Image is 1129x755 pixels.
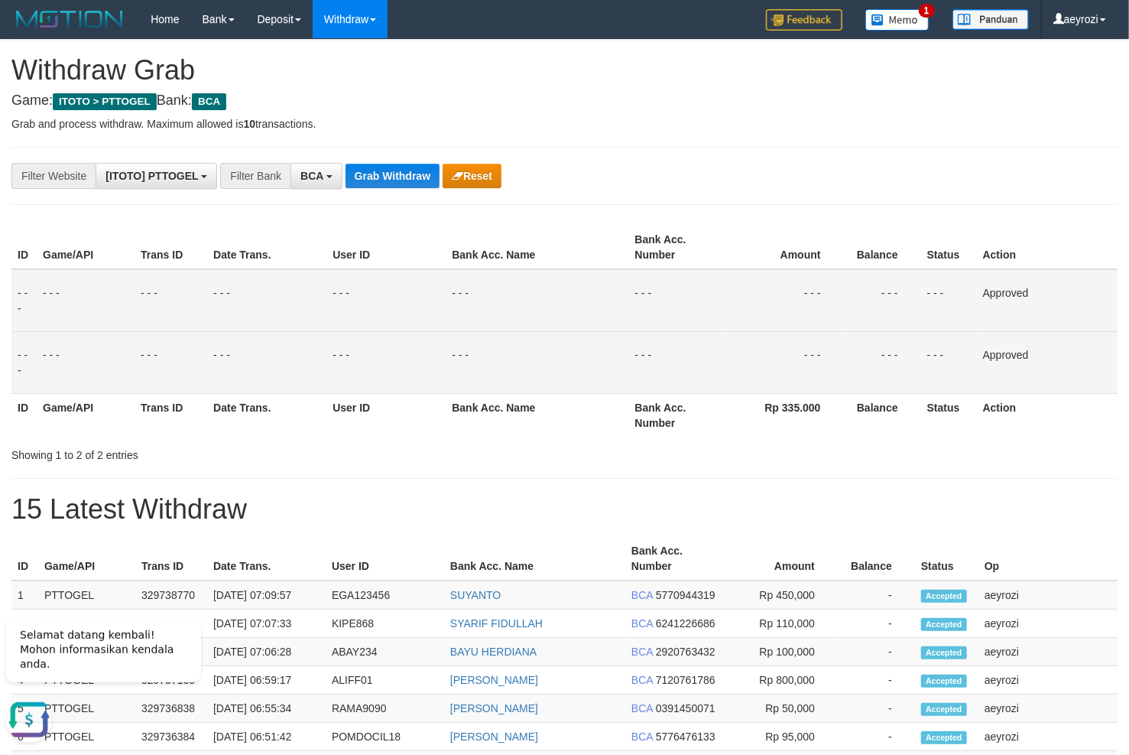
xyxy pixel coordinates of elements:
[446,226,628,269] th: Bank Acc. Name
[838,723,915,751] td: -
[207,610,326,638] td: [DATE] 07:07:33
[921,393,977,437] th: Status
[921,646,967,659] span: Accepted
[978,666,1118,695] td: aeyrozi
[300,170,323,182] span: BCA
[722,537,838,581] th: Amount
[921,590,967,603] span: Accepted
[915,537,978,581] th: Status
[844,331,921,393] td: - - -
[105,170,198,182] span: [ITOTO] PTTOGEL
[838,610,915,638] td: -
[977,393,1118,437] th: Action
[326,638,444,666] td: ABAY234
[722,610,838,638] td: Rp 110,000
[207,581,326,610] td: [DATE] 07:09:57
[6,92,52,138] button: Open LiveChat chat widget
[326,393,446,437] th: User ID
[921,703,967,716] span: Accepted
[631,731,653,743] span: BCA
[727,331,844,393] td: - - -
[446,331,628,393] td: - - -
[37,393,135,437] th: Game/API
[844,269,921,332] td: - - -
[207,226,326,269] th: Date Trans.
[656,589,715,601] span: Copy 5770944319 to clipboard
[921,731,967,744] span: Accepted
[766,9,842,31] img: Feedback.jpg
[656,617,715,630] span: Copy 6241226686 to clipboard
[326,226,446,269] th: User ID
[978,581,1118,610] td: aeyrozi
[11,163,96,189] div: Filter Website
[844,226,921,269] th: Balance
[977,226,1118,269] th: Action
[727,269,844,332] td: - - -
[207,695,326,723] td: [DATE] 06:55:34
[722,723,838,751] td: Rp 95,000
[631,589,653,601] span: BCA
[326,666,444,695] td: ALIFF01
[978,638,1118,666] td: aeyrozi
[192,93,226,110] span: BCA
[207,723,326,751] td: [DATE] 06:51:42
[978,695,1118,723] td: aeyrozi
[37,331,135,393] td: - - -
[450,674,538,686] a: [PERSON_NAME]
[722,666,838,695] td: Rp 800,000
[11,93,1118,109] h4: Game: Bank:
[326,695,444,723] td: RAMA9090
[921,269,977,332] td: - - -
[38,581,135,610] td: PTTOGEL
[443,164,501,188] button: Reset
[631,702,653,714] span: BCA
[631,646,653,658] span: BCA
[631,674,653,686] span: BCA
[326,331,446,393] td: - - -
[844,393,921,437] th: Balance
[207,638,326,666] td: [DATE] 07:06:28
[656,674,715,686] span: Copy 7120761786 to clipboard
[450,731,538,743] a: [PERSON_NAME]
[135,581,207,610] td: 329738770
[20,24,174,65] span: Selamat datang kembali! Mohon informasikan kendala anda.
[921,675,967,688] span: Accepted
[921,226,977,269] th: Status
[446,269,628,332] td: - - -
[96,163,217,189] button: [ITOTO] PTTOGEL
[838,695,915,723] td: -
[11,269,37,332] td: - - -
[135,393,207,437] th: Trans ID
[135,269,207,332] td: - - -
[450,589,501,601] a: SUYANTO
[838,581,915,610] td: -
[978,610,1118,638] td: aeyrozi
[135,537,207,581] th: Trans ID
[656,731,715,743] span: Copy 5776476133 to clipboard
[135,226,207,269] th: Trans ID
[11,581,38,610] td: 1
[11,116,1118,132] p: Grab and process withdraw. Maximum allowed is transactions.
[11,226,37,269] th: ID
[838,638,915,666] td: -
[865,9,929,31] img: Button%20Memo.svg
[11,331,37,393] td: - - -
[450,617,543,630] a: SYARIF FIDULLAH
[722,638,838,666] td: Rp 100,000
[11,441,459,463] div: Showing 1 to 2 of 2 entries
[838,666,915,695] td: -
[53,93,157,110] span: ITOTO > PTTOGEL
[11,55,1118,86] h1: Withdraw Grab
[629,269,727,332] td: - - -
[135,331,207,393] td: - - -
[220,163,290,189] div: Filter Bank
[656,702,715,714] span: Copy 0391450071 to clipboard
[656,646,715,658] span: Copy 2920763432 to clipboard
[290,163,342,189] button: BCA
[722,695,838,723] td: Rp 50,000
[207,269,326,332] td: - - -
[977,331,1118,393] td: Approved
[722,581,838,610] td: Rp 450,000
[326,610,444,638] td: KIPE868
[631,617,653,630] span: BCA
